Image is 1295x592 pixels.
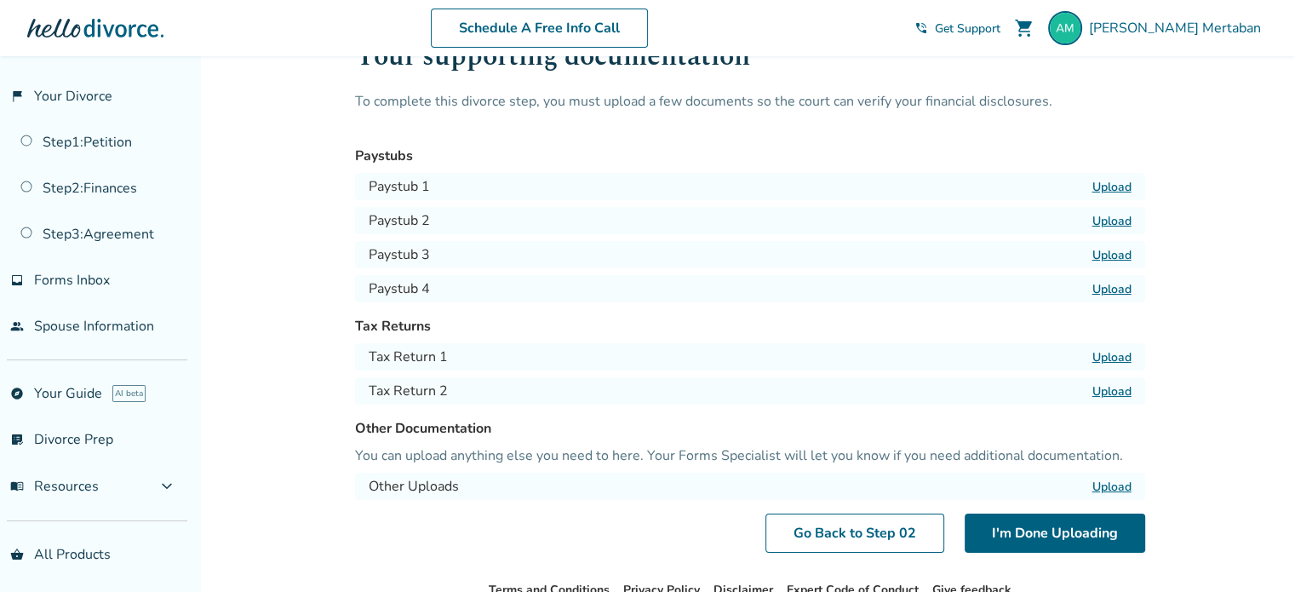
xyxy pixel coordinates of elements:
h4: Paystub 2 [369,210,430,231]
span: Resources [10,477,99,496]
button: I'm Done Uploading [965,514,1145,553]
h1: Your supporting documentation [355,36,1145,91]
span: menu_book [10,480,24,493]
h4: Paystub 1 [369,176,430,197]
h4: Paystub 3 [369,244,430,265]
a: phone_in_talkGet Support [914,20,1000,37]
span: expand_more [157,476,177,497]
span: AI beta [112,385,146,402]
h3: Paystubs [355,146,1145,166]
span: people [10,319,24,333]
h4: Tax Return 1 [369,347,448,367]
p: You can upload anything else you need to here. Your Forms Specialist will let you know if you nee... [355,445,1145,466]
h3: Other Documentation [355,418,1145,439]
label: Upload [1092,349,1132,365]
a: Go Back to Step 02 [765,514,944,553]
span: phone_in_talk [914,21,928,35]
span: shopping_basket [10,548,24,561]
label: Upload [1092,383,1132,399]
h3: Tax Returns [355,316,1145,336]
label: Upload [1092,213,1132,229]
h4: Tax Return 2 [369,381,448,401]
span: Forms Inbox [34,271,110,290]
span: Get Support [935,20,1000,37]
h4: Paystub 4 [369,279,430,299]
img: amir.mertaban@gmail.com [1048,11,1082,45]
iframe: Chat Widget [1210,510,1295,592]
span: list_alt_check [10,433,24,446]
span: flag_2 [10,89,24,103]
label: Upload [1092,247,1132,263]
span: [PERSON_NAME] Mertaban [1089,19,1268,37]
label: Upload [1092,479,1132,495]
label: Upload [1092,179,1132,195]
span: inbox [10,273,24,287]
span: explore [10,387,24,400]
label: Upload [1092,281,1132,297]
h4: Other Uploads [369,476,459,497]
span: shopping_cart [1014,18,1034,38]
a: Schedule A Free Info Call [431,9,648,48]
p: To complete this divorce step, you must upload a few documents so the court can verify your finan... [355,91,1145,132]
